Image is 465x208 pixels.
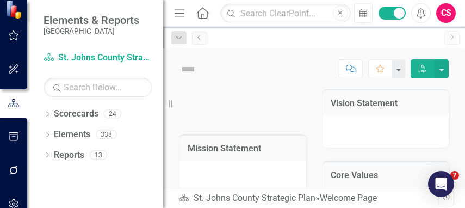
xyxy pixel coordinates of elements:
[179,60,197,78] img: Not Defined
[194,193,315,203] a: St. Johns County Strategic Plan
[428,171,454,197] div: Open Intercom Messenger
[96,130,117,139] div: 338
[54,149,84,162] a: Reports
[178,192,438,205] div: »
[44,27,139,35] small: [GEOGRAPHIC_DATA]
[104,109,121,119] div: 24
[436,3,456,23] button: CS
[44,78,152,97] input: Search Below...
[220,4,350,23] input: Search ClearPoint...
[188,144,298,154] h3: Mission Statement
[44,52,152,64] a: St. Johns County Strategic Plan
[44,14,139,27] span: Elements & Reports
[54,108,98,120] a: Scorecards
[320,193,377,203] div: Welcome Page
[54,129,90,141] a: Elements
[450,171,459,180] span: 7
[331,99,441,108] h3: Vision Statement
[331,170,441,180] h3: Core Values
[90,150,107,160] div: 13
